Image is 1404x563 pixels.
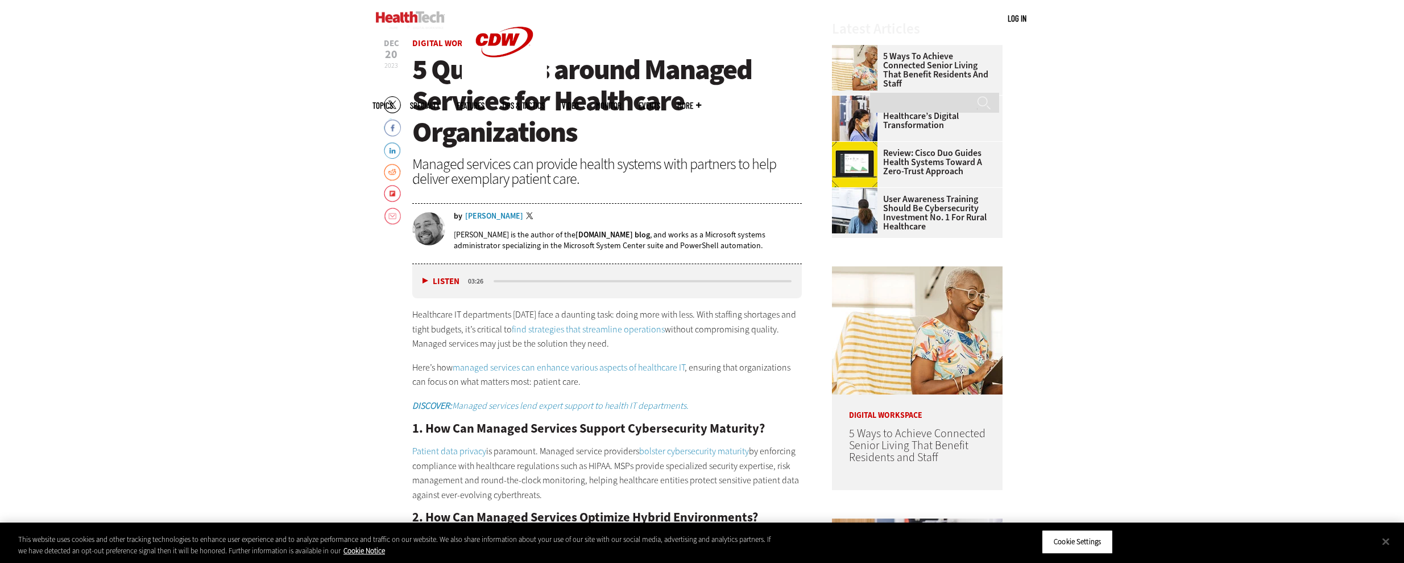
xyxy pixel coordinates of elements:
p: Here’s how , ensuring that organizations can focus on what matters most: patient care. [412,360,802,389]
a: Doctors reviewing information boards [832,188,883,197]
img: Adam Bertram [412,212,445,245]
a: Twitter [526,212,536,221]
a: [DOMAIN_NAME] blog [575,229,650,240]
button: Listen [423,277,459,286]
div: This website uses cookies and other tracking technologies to enhance user experience and to analy... [18,534,772,556]
span: Topics [372,101,393,110]
span: More [677,101,701,110]
a: [PERSON_NAME] [465,212,523,220]
a: Events [639,101,660,110]
img: Networking Solutions for Senior Living [832,266,1003,394]
p: [PERSON_NAME] is the author of the , and works as a Microsoft systems administrator specializing ... [454,229,802,251]
a: Features [457,101,484,110]
a: The Importance of BCDR in Healthcare’s Digital Transformation [832,102,996,130]
a: DISCOVER:Managed services lend expert support to health IT departments. [412,400,689,412]
a: 5 Ways to Achieve Connected Senior Living That Benefit Residents and Staff [849,426,985,465]
p: Digital Workspace [832,394,1003,420]
a: CDW [462,75,547,87]
div: media player [412,264,802,298]
a: Video [562,101,579,110]
img: Home [376,11,445,23]
a: find strategies that streamline operations [512,323,665,335]
a: Tips & Tactics [502,101,545,110]
strong: DISCOVER: [412,400,452,412]
button: Close [1373,529,1398,554]
a: Review: Cisco Duo Guides Health Systems Toward a Zero-Trust Approach [832,149,996,176]
div: Managed services can provide health systems with partners to help deliver exemplary patient care. [412,157,802,186]
img: Cisco Duo [832,142,877,187]
p: Healthcare IT departments [DATE] face a daunting task: doing more with less. With staffing shorta... [412,307,802,351]
a: managed services can enhance various aspects of healthcare IT [453,361,685,373]
img: Doctors reviewing information boards [832,188,877,233]
button: Cookie Settings [1042,530,1113,554]
span: by [454,212,462,220]
a: Patient data privacy [412,445,486,457]
a: bolster cybersecurity maturity [639,445,749,457]
span: Specialty [410,101,440,110]
a: More information about your privacy [343,546,385,556]
h2: 2. How Can Managed Services Optimize Hybrid Environments? [412,511,802,524]
div: duration [466,276,492,286]
a: Cisco Duo [832,142,883,151]
p: is paramount. Managed service providers by enforcing compliance with healthcare regulations such ... [412,444,802,502]
em: Managed services lend expert support to health IT departments. [452,400,689,412]
h2: 1. How Can Managed Services Support Cybersecurity Maturity? [412,422,802,435]
a: MonITor [596,101,622,110]
img: Doctors reviewing tablet [832,96,877,141]
div: User menu [1008,13,1026,24]
a: Log in [1008,13,1026,23]
a: User Awareness Training Should Be Cybersecurity Investment No. 1 for Rural Healthcare [832,195,996,231]
a: Doctors reviewing tablet [832,96,883,105]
